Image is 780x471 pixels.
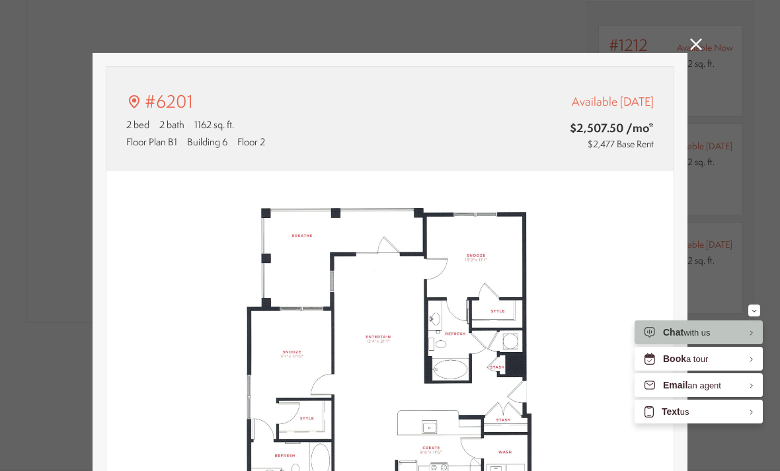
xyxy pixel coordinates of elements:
[159,118,184,131] span: 2 bath
[194,118,234,131] span: 1162 sq. ft.
[588,137,654,151] span: $2,477 Base Rent
[572,93,654,110] span: Available [DATE]
[145,89,193,114] p: #6201
[126,135,177,149] span: Floor Plan B1
[237,135,265,149] span: Floor 2
[126,118,149,131] span: 2 bed
[494,120,654,136] span: $2,507.50 /mo*
[187,135,227,149] span: Building 6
